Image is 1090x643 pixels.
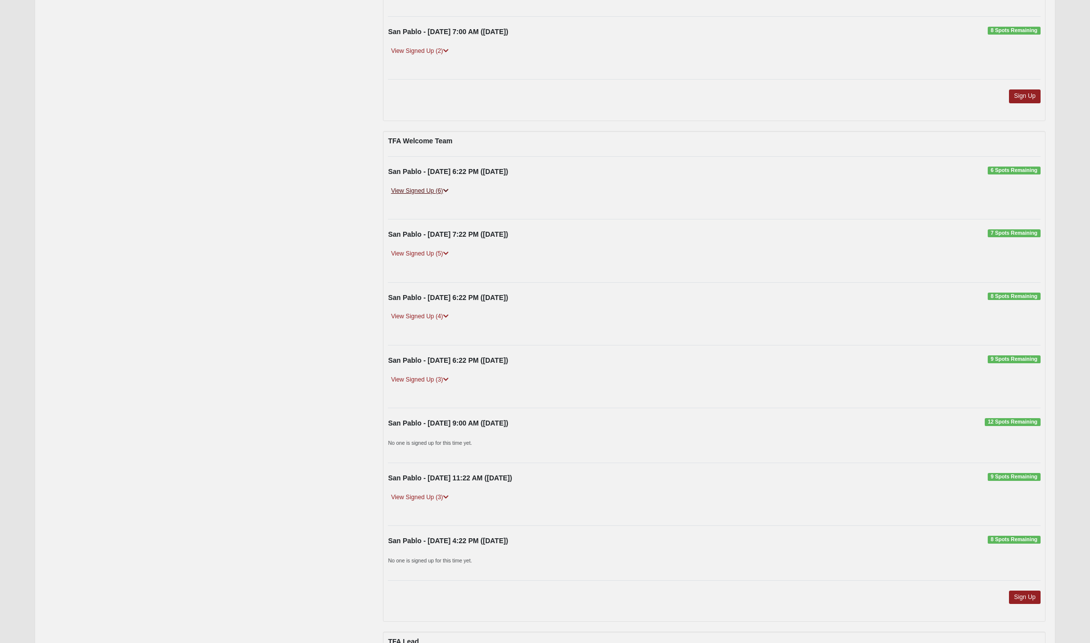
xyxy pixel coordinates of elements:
strong: San Pablo - [DATE] 6:22 PM ([DATE]) [388,294,508,301]
span: 8 Spots Remaining [988,536,1041,544]
strong: San Pablo - [DATE] 11:22 AM ([DATE]) [388,474,512,482]
span: 6 Spots Remaining [988,167,1041,174]
span: 9 Spots Remaining [988,355,1041,363]
span: 8 Spots Remaining [988,27,1041,35]
a: Sign Up [1009,591,1041,604]
span: 8 Spots Remaining [988,293,1041,300]
a: Sign Up [1009,89,1041,103]
a: View Signed Up (2) [388,46,451,56]
strong: San Pablo - [DATE] 7:00 AM ([DATE]) [388,28,508,36]
small: No one is signed up for this time yet. [388,557,472,563]
strong: San Pablo - [DATE] 7:22 PM ([DATE]) [388,230,508,238]
strong: San Pablo - [DATE] 6:22 PM ([DATE]) [388,356,508,364]
a: View Signed Up (6) [388,186,451,196]
small: No one is signed up for this time yet. [388,440,472,446]
span: 7 Spots Remaining [988,229,1041,237]
a: View Signed Up (3) [388,375,451,385]
a: View Signed Up (5) [388,249,451,259]
a: View Signed Up (3) [388,492,451,503]
span: 12 Spots Remaining [985,418,1041,426]
strong: TFA Welcome Team [388,137,452,145]
strong: San Pablo - [DATE] 9:00 AM ([DATE]) [388,419,508,427]
span: 9 Spots Remaining [988,473,1041,481]
strong: San Pablo - [DATE] 4:22 PM ([DATE]) [388,537,508,545]
a: View Signed Up (4) [388,311,451,322]
strong: San Pablo - [DATE] 6:22 PM ([DATE]) [388,168,508,175]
